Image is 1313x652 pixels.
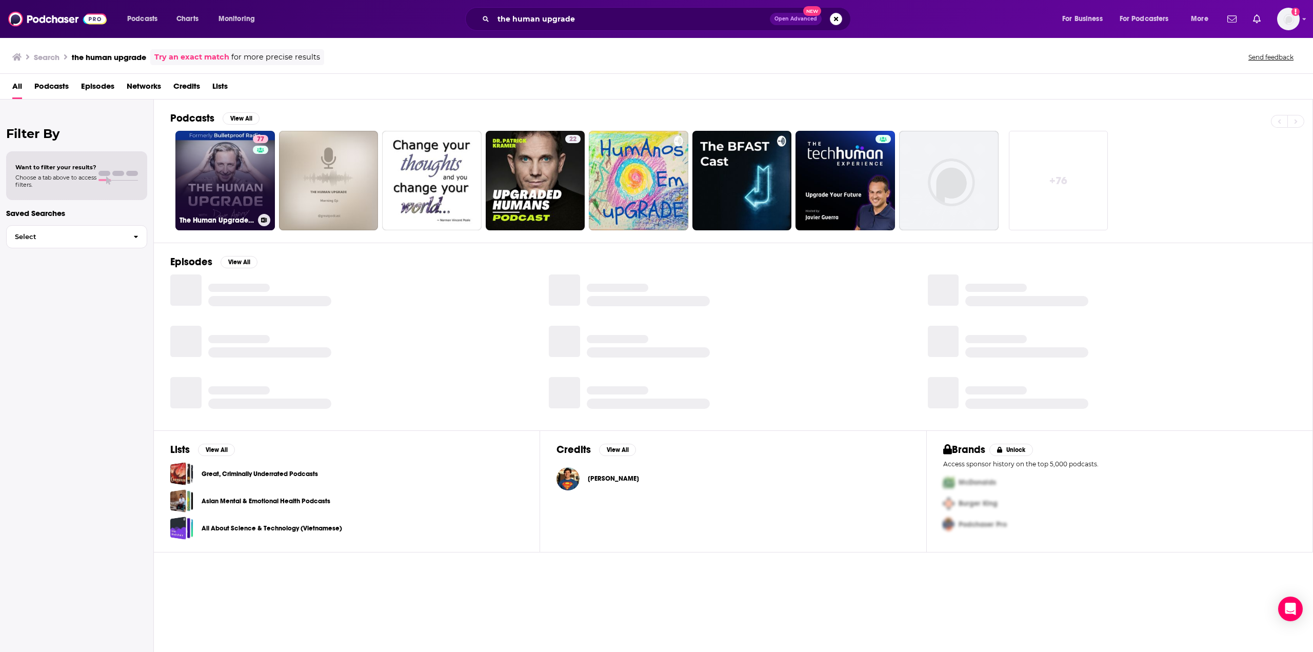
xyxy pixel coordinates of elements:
button: open menu [1113,11,1184,27]
a: +76 [1009,131,1108,230]
a: Asian Mental & Emotional Health Podcasts [202,496,330,507]
button: open menu [211,11,268,27]
p: Saved Searches [6,208,147,218]
a: Try an exact match [154,51,229,63]
span: 22 [569,134,576,145]
button: Send feedback [1245,53,1297,62]
button: View All [221,256,257,268]
h2: Podcasts [170,112,214,125]
span: Want to filter your results? [15,164,96,171]
a: All [12,78,22,99]
a: Networks [127,78,161,99]
p: Access sponsor history on the top 5,000 podcasts. [943,460,1296,468]
a: 77The Human Upgrade: Biohacking for Longevity & Performance [175,131,275,230]
button: Show profile menu [1277,8,1300,30]
a: 22 [486,131,585,230]
button: View All [198,444,235,456]
a: 22 [565,135,581,143]
img: Second Pro Logo [939,493,959,514]
a: 77 [253,135,268,143]
button: open menu [120,11,171,27]
a: Show notifications dropdown [1223,10,1241,28]
a: Great, Criminally Underrated Podcasts [170,462,193,485]
span: [PERSON_NAME] [588,475,639,483]
h2: Lists [170,443,190,456]
span: New [803,6,822,16]
span: Burger King [959,499,998,508]
h3: the human upgrade [72,52,146,62]
a: EpisodesView All [170,255,257,268]
a: All About Science & Technology (Vietnamese) [202,523,342,534]
h3: The Human Upgrade: Biohacking for Longevity & Performance [180,216,254,225]
img: Podchaser - Follow, Share and Rate Podcasts [8,9,107,29]
a: Credits [173,78,200,99]
button: View All [223,112,260,125]
h2: Episodes [170,255,212,268]
a: Episodes [81,78,114,99]
h2: Credits [556,443,591,456]
a: All About Science & Technology (Vietnamese) [170,517,193,540]
span: Choose a tab above to access filters. [15,174,96,188]
span: Logged in as Ashley_Beenen [1277,8,1300,30]
span: Monitoring [218,12,255,26]
span: For Business [1062,12,1103,26]
a: PodcastsView All [170,112,260,125]
div: Open Intercom Messenger [1278,597,1303,621]
div: Search podcasts, credits, & more... [475,7,861,31]
span: Open Advanced [774,16,817,22]
h2: Brands [943,443,986,456]
img: User Profile [1277,8,1300,30]
span: for more precise results [231,51,320,63]
img: Third Pro Logo [939,514,959,535]
button: View All [599,444,636,456]
button: Select [6,225,147,248]
button: open menu [1055,11,1116,27]
a: Great, Criminally Underrated Podcasts [202,468,318,480]
input: Search podcasts, credits, & more... [493,11,770,27]
h3: Search [34,52,59,62]
span: Podchaser Pro [959,520,1007,529]
span: For Podcasters [1120,12,1169,26]
a: Asian Mental & Emotional Health Podcasts [170,489,193,512]
span: McDonalds [959,478,996,487]
span: Podcasts [127,12,157,26]
button: open menu [1184,11,1221,27]
img: Greg Schwartz [556,467,580,490]
span: 77 [257,134,264,145]
img: First Pro Logo [939,472,959,493]
a: Charts [170,11,205,27]
h2: Filter By [6,126,147,141]
a: Lists [212,78,228,99]
span: More [1191,12,1208,26]
span: Charts [176,12,198,26]
span: Select [7,233,125,240]
a: Greg Schwartz [588,475,639,483]
a: ListsView All [170,443,235,456]
button: Open AdvancedNew [770,13,822,25]
a: CreditsView All [556,443,636,456]
a: Show notifications dropdown [1249,10,1265,28]
button: Greg SchwartzGreg Schwartz [556,462,909,495]
button: Unlock [989,444,1033,456]
a: Podcasts [34,78,69,99]
svg: Add a profile image [1291,8,1300,16]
